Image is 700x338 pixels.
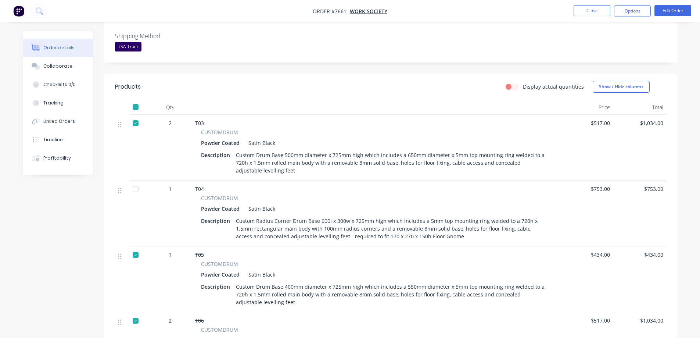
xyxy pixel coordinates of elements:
[233,216,551,242] div: Custom Radius Corner Drum Base 600l x 300w x 725mm high which includes a 5mm top mounting ring we...
[616,317,663,324] span: $1,034.00
[350,8,387,15] a: Work Society
[43,155,71,161] div: Profitability
[43,136,63,143] div: Timeline
[201,138,243,148] div: Powder Coated
[201,260,238,268] span: CUSTOMDRUM
[313,8,350,15] span: Order #7661 -
[560,100,613,115] div: Price
[195,120,204,127] span: T03
[195,185,204,192] span: T04
[245,138,275,148] div: Satin Black
[616,251,663,259] span: $434.00
[523,83,584,90] label: Display actual quantities
[201,216,233,226] div: Description
[169,317,172,324] span: 2
[201,326,238,334] span: CUSTOMDRUM
[654,5,691,16] button: Edit Order
[13,6,24,17] img: Factory
[201,269,243,280] div: Powder Coated
[43,63,72,70] div: Collaborate
[23,39,93,57] button: Order details
[563,251,610,259] span: $434.00
[115,82,141,91] div: Products
[614,5,651,17] button: Options
[613,100,666,115] div: Total
[201,281,233,292] div: Description
[563,185,610,193] span: $753.00
[23,57,93,75] button: Collaborate
[195,317,204,324] span: T06
[169,251,172,259] span: 1
[233,150,551,176] div: Custom Drum Base 500mm diameter x 725mm high which includes a 650mm diameter x 5mm top mounting r...
[23,75,93,94] button: Checklists 0/0
[563,317,610,324] span: $517.00
[616,119,663,127] span: $1,034.00
[169,119,172,127] span: 2
[245,203,275,214] div: Satin Black
[201,194,238,202] span: CUSTOMDRUM
[616,185,663,193] span: $753.00
[169,185,172,193] span: 1
[245,269,275,280] div: Satin Black
[115,42,141,51] div: TSA Truck
[115,32,207,40] label: Shipping Method
[201,128,238,136] span: CUSTOMDRUM
[148,100,192,115] div: Qty
[593,81,650,93] button: Show / Hide columns
[23,94,93,112] button: Tracking
[195,251,204,258] span: T05
[23,112,93,131] button: Linked Orders
[201,203,243,214] div: Powder Coated
[201,150,233,160] div: Description
[43,81,76,88] div: Checklists 0/0
[23,131,93,149] button: Timeline
[23,149,93,167] button: Profitability
[43,45,75,51] div: Order details
[43,100,64,106] div: Tracking
[43,118,75,125] div: Linked Orders
[563,119,610,127] span: $517.00
[233,281,551,307] div: Custom Drum Base 400mm diameter x 725mm high which includes a 550mm diameter x 5mm top mounting r...
[574,5,610,16] button: Close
